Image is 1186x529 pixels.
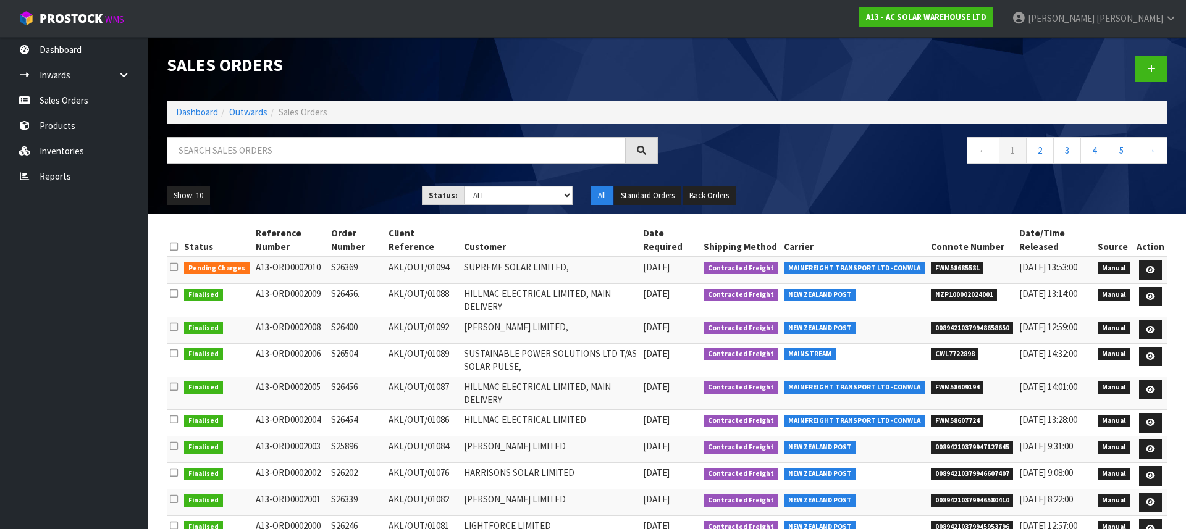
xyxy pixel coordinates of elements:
span: FWM58685581 [931,262,984,275]
a: Outwards [229,106,267,118]
span: [DATE] 14:01:00 [1019,381,1077,393]
span: Finalised [184,322,223,335]
span: [DATE] [643,381,670,393]
td: SUSTAINABLE POWER SOLUTIONS LTD T/AS SOLAR PULSE, [461,343,640,377]
span: Manual [1098,381,1130,394]
input: Search sales orders [167,137,626,164]
span: Manual [1098,348,1130,360]
td: AKL/OUT/01089 [385,343,460,377]
span: NEW ZEALAND POST [784,494,856,507]
span: Manual [1098,494,1130,507]
span: [DATE] 13:28:00 [1019,414,1077,425]
td: HILLMAC ELECTRICAL LIMITED, MAIN DELIVERY [461,377,640,410]
span: [DATE] [643,493,670,505]
span: Pending Charges [184,262,250,275]
span: 00894210379946580410 [931,494,1014,507]
td: HARRISONS SOLAR LIMITED [461,463,640,489]
span: [DATE] [643,261,670,273]
a: 4 [1080,137,1108,164]
span: [DATE] 14:32:00 [1019,348,1077,359]
th: Carrier [781,223,928,257]
td: AKL/OUT/01082 [385,489,460,516]
span: [PERSON_NAME] [1096,12,1163,24]
span: Contracted Freight [704,415,778,427]
span: Contracted Freight [704,262,778,275]
span: Contracted Freight [704,289,778,301]
th: Order Number [328,223,385,257]
td: S26369 [328,257,385,283]
span: 00894210379948658650 [931,322,1014,335]
td: SUPREME SOLAR LIMITED, [461,257,640,283]
td: A13-ORD0002009 [253,283,329,317]
span: [DATE] [643,348,670,359]
span: NEW ZEALAND POST [784,468,856,480]
td: AKL/OUT/01087 [385,377,460,410]
span: Finalised [184,381,223,394]
th: Source [1095,223,1133,257]
span: [DATE] 13:53:00 [1019,261,1077,273]
a: ← [967,137,999,164]
h1: Sales Orders [167,56,658,75]
span: [DATE] 9:31:00 [1019,440,1073,452]
button: Back Orders [683,186,736,206]
td: S26454 [328,410,385,436]
th: Client Reference [385,223,460,257]
span: Manual [1098,468,1130,480]
span: Finalised [184,415,223,427]
span: Contracted Freight [704,441,778,454]
th: Connote Number [928,223,1017,257]
th: Action [1133,223,1167,257]
a: 3 [1053,137,1081,164]
td: A13-ORD0002004 [253,410,329,436]
td: AKL/OUT/01084 [385,436,460,463]
td: A13-ORD0002003 [253,436,329,463]
th: Shipping Method [700,223,781,257]
span: Finalised [184,348,223,360]
span: Contracted Freight [704,468,778,480]
span: [DATE] 12:59:00 [1019,321,1077,333]
td: S26456 [328,377,385,410]
td: [PERSON_NAME] LIMITED, [461,317,640,343]
a: 5 [1108,137,1135,164]
button: Standard Orders [614,186,681,206]
td: HILLMAC ELECTRICAL LIMITED, MAIN DELIVERY [461,283,640,317]
td: [PERSON_NAME] LIMITED [461,489,640,516]
span: Contracted Freight [704,322,778,335]
strong: Status: [429,190,458,201]
td: S26400 [328,317,385,343]
th: Reference Number [253,223,329,257]
span: Contracted Freight [704,348,778,360]
span: NEW ZEALAND POST [784,322,856,335]
th: Customer [461,223,640,257]
td: S26456. [328,283,385,317]
span: Contracted Freight [704,381,778,394]
span: MAINFREIGHT TRANSPORT LTD -CONWLA [784,381,925,394]
span: NEW ZEALAND POST [784,289,856,301]
nav: Page navigation [676,137,1167,167]
span: [PERSON_NAME] [1028,12,1095,24]
span: Sales Orders [279,106,327,118]
td: A13-ORD0002002 [253,463,329,489]
span: Manual [1098,441,1130,454]
span: CWL7722898 [931,348,979,360]
span: 00894210379946607407 [931,468,1014,480]
span: [DATE] [643,321,670,333]
small: WMS [105,14,124,25]
td: AKL/OUT/01092 [385,317,460,343]
a: Dashboard [176,106,218,118]
span: FWM58609194 [931,381,984,394]
span: ProStock [40,10,103,27]
td: AKL/OUT/01094 [385,257,460,283]
td: S26504 [328,343,385,377]
span: 00894210379947127645 [931,441,1014,454]
span: [DATE] [643,414,670,425]
span: [DATE] [643,440,670,452]
button: All [591,186,613,206]
span: Finalised [184,289,223,301]
span: Manual [1098,262,1130,275]
a: → [1135,137,1167,164]
span: [DATE] 8:22:00 [1019,493,1073,505]
td: [PERSON_NAME] LIMITED [461,436,640,463]
td: AKL/OUT/01086 [385,410,460,436]
td: HILLMAC ELECTRICAL LIMITED [461,410,640,436]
